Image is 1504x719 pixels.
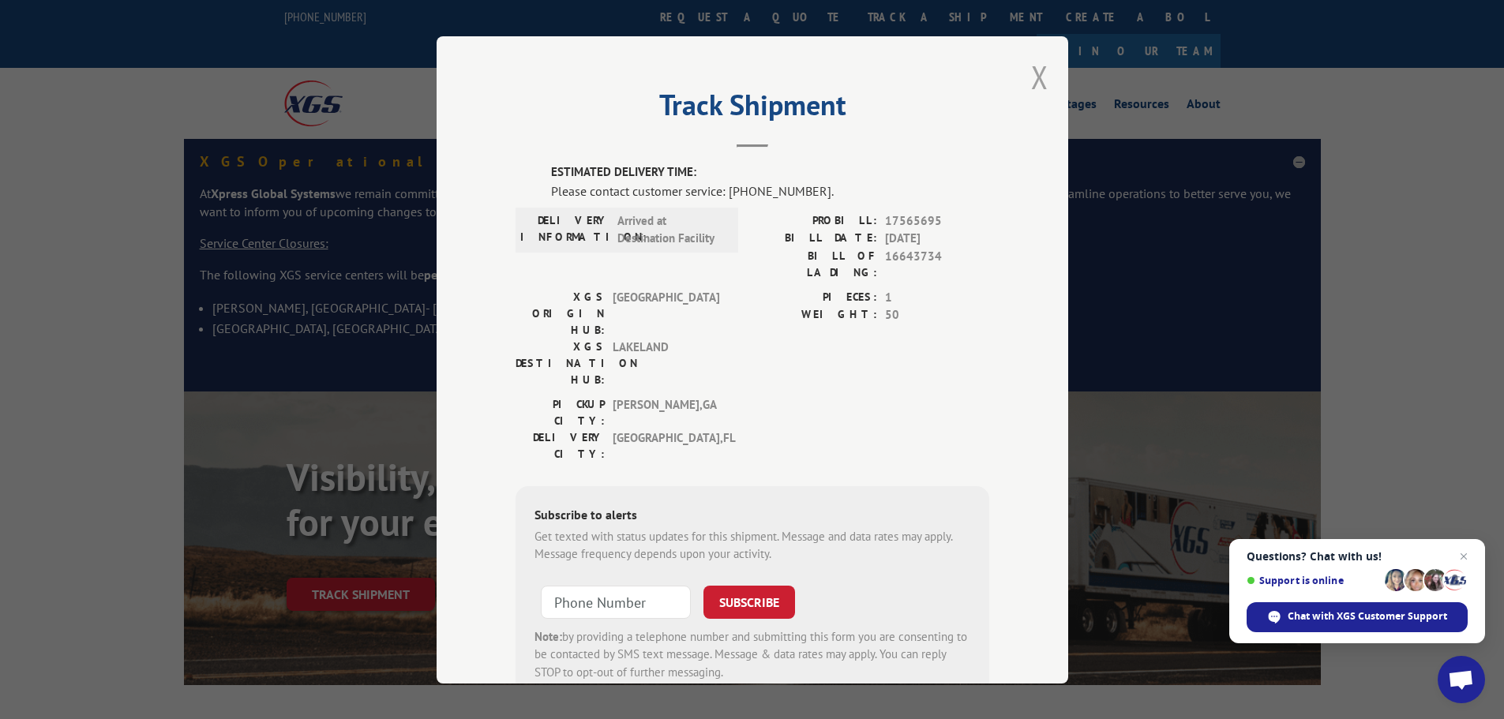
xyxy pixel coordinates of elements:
[534,628,562,643] strong: Note:
[516,338,605,388] label: XGS DESTINATION HUB:
[885,288,989,306] span: 1
[541,585,691,618] input: Phone Number
[534,627,970,681] div: by providing a telephone number and submitting this form you are consenting to be contacted by SM...
[1438,656,1485,703] a: Open chat
[752,247,877,280] label: BILL OF LADING:
[516,429,605,462] label: DELIVERY CITY:
[885,212,989,230] span: 17565695
[534,504,970,527] div: Subscribe to alerts
[613,288,719,338] span: [GEOGRAPHIC_DATA]
[516,395,605,429] label: PICKUP CITY:
[1031,56,1048,98] button: Close modal
[752,212,877,230] label: PROBILL:
[885,306,989,324] span: 50
[520,212,609,247] label: DELIVERY INFORMATION:
[1247,550,1468,563] span: Questions? Chat with us!
[551,181,989,200] div: Please contact customer service: [PHONE_NUMBER].
[885,247,989,280] span: 16643734
[752,230,877,248] label: BILL DATE:
[885,230,989,248] span: [DATE]
[1247,602,1468,632] span: Chat with XGS Customer Support
[551,163,989,182] label: ESTIMATED DELIVERY TIME:
[752,306,877,324] label: WEIGHT:
[613,338,719,388] span: LAKELAND
[1247,575,1379,586] span: Support is online
[752,288,877,306] label: PIECES:
[534,527,970,563] div: Get texted with status updates for this shipment. Message and data rates may apply. Message frequ...
[516,288,605,338] label: XGS ORIGIN HUB:
[516,94,989,124] h2: Track Shipment
[1288,609,1447,624] span: Chat with XGS Customer Support
[613,429,719,462] span: [GEOGRAPHIC_DATA] , FL
[613,395,719,429] span: [PERSON_NAME] , GA
[703,585,795,618] button: SUBSCRIBE
[617,212,724,247] span: Arrived at Destination Facility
